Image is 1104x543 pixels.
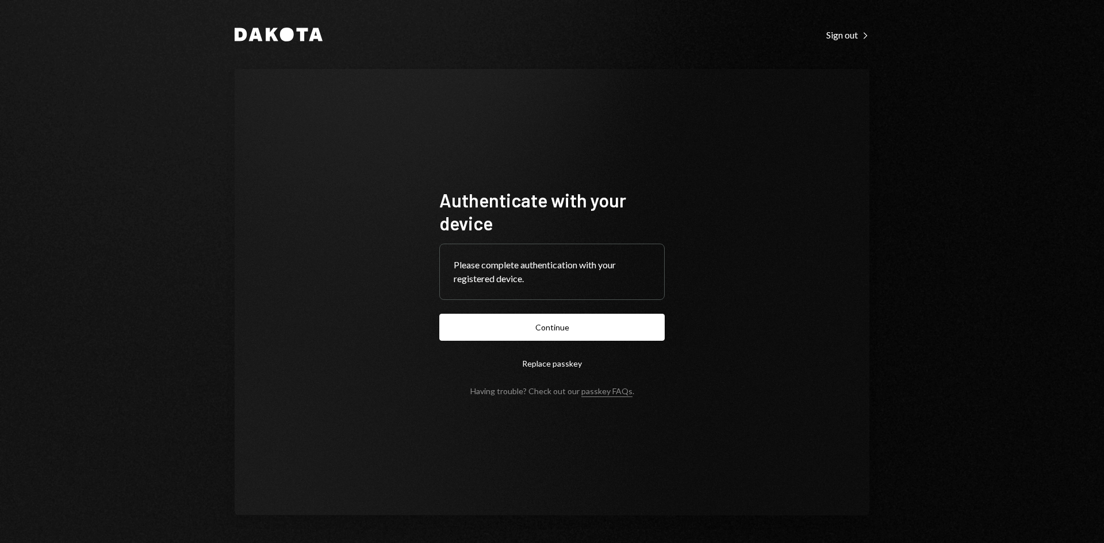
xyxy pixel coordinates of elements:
[439,314,665,341] button: Continue
[439,188,665,234] h1: Authenticate with your device
[439,350,665,377] button: Replace passkey
[470,386,634,396] div: Having trouble? Check out our .
[454,258,650,286] div: Please complete authentication with your registered device.
[826,29,869,41] div: Sign out
[826,28,869,41] a: Sign out
[581,386,632,397] a: passkey FAQs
